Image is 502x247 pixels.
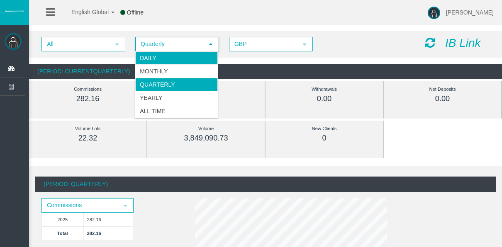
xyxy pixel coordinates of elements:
[48,124,128,133] div: Volume Lots
[83,213,133,226] td: 282.16
[48,85,128,94] div: Commissions
[61,9,109,15] span: English Global
[284,124,364,133] div: New Clients
[127,9,144,16] span: Offline
[136,38,203,51] span: Quarterly
[114,41,120,48] span: select
[207,41,214,48] span: select
[402,94,483,104] div: 0.00
[230,38,297,51] span: GBP
[446,9,494,16] span: [PERSON_NAME]
[135,104,218,118] li: All Time
[48,94,128,104] div: 282.16
[284,133,364,143] div: 0
[428,7,440,19] img: user-image
[284,94,364,104] div: 0.00
[135,51,218,65] li: Daily
[29,64,502,79] div: (Period: CurrentQuarterly)
[135,78,218,91] li: Quarterly
[284,85,364,94] div: Withdrawals
[42,213,84,226] td: 2025
[48,133,128,143] div: 22.32
[135,65,218,78] li: Monthly
[425,37,435,48] i: Reload Dashboard
[42,38,110,51] span: All
[301,41,308,48] span: select
[83,226,133,240] td: 282.16
[135,91,218,104] li: Yearly
[42,226,84,240] td: Total
[166,124,246,133] div: Volume
[35,177,496,192] div: (Period: Quarterly)
[122,202,129,209] span: select
[445,36,481,49] i: IB Link
[4,10,25,13] img: logo.svg
[42,199,118,212] span: Commissions
[166,133,246,143] div: 3,849,090.73
[402,85,483,94] div: Net Deposits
